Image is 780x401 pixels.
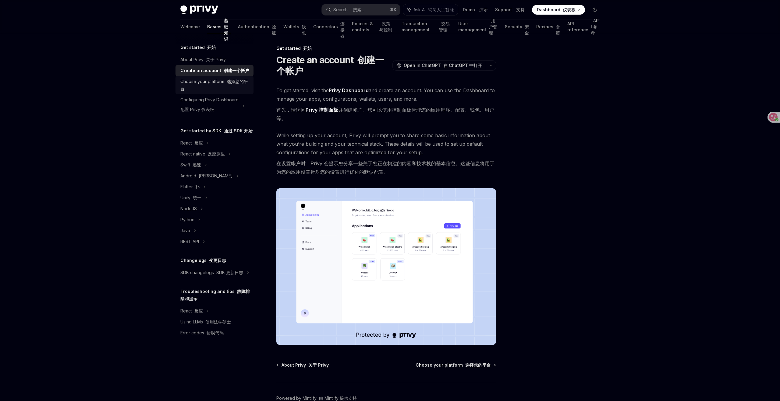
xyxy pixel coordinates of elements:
[209,258,226,263] font: 变更日志
[556,24,560,35] font: 食谱
[180,183,200,190] div: Flutter
[403,4,458,15] button: Ask AI 询问人工智能
[194,140,203,145] font: 反应
[180,329,224,336] div: Error codes
[180,307,203,315] div: React
[439,21,450,32] font: 交易管理
[224,128,253,133] font: 通过 SDK 开始
[180,227,190,234] div: Java
[416,362,495,368] a: Choose your platform 选择您的平台
[465,362,491,368] font: 选择您的平台
[322,4,400,15] button: Search... 搜索...⌘K
[180,150,225,158] div: React native
[206,57,226,62] font: 关于 Privy
[180,318,231,326] div: Using LLMs
[175,76,253,94] a: Choose your platform 选择您的平台
[590,5,600,15] button: Toggle dark mode
[205,319,231,324] font: 使用法学硕士
[319,396,357,401] font: 由 Mintlify 提供支持
[175,65,253,76] a: Create an account 创建一个帐户
[276,107,494,121] font: 首先，请访问 并创建帐户。您可以使用控制面板管理您的应用程序、配置、钱包、用户等。
[413,7,454,13] span: Ask AI
[238,19,276,34] a: Authentication 验证
[180,269,243,276] div: SDK changelogs
[591,18,599,35] font: API 参考
[404,62,482,68] span: Open in ChatGPT
[390,7,396,12] span: ⌘ K
[199,173,233,178] font: [PERSON_NAME]
[563,7,576,12] font: 仪表板
[180,288,253,302] h5: Troubleshooting and tips
[224,18,228,41] font: 基础知识
[402,19,451,34] a: Transaction management 交易管理
[458,19,498,34] a: User management 用户管理
[329,87,369,94] a: Privy Dashboard
[216,270,243,275] font: SDK 更新日志
[340,21,345,38] font: 连接器
[180,67,249,74] div: Create an account
[180,44,216,51] h5: Get started
[180,139,203,147] div: React
[180,5,218,14] img: dark logo
[537,7,576,13] span: Dashboard
[303,46,312,51] font: 开始
[207,45,216,50] font: 开始
[175,327,253,338] a: Error codes 错误代码
[379,21,392,32] font: 政策与控制
[516,7,525,12] font: 支持
[525,24,529,35] font: 安全
[306,107,338,113] a: Privy 控制面板
[272,24,276,35] font: 验证
[180,194,201,201] div: Unity
[180,96,239,116] div: Configuring Privy Dashboard
[276,54,384,76] font: 创建一个帐户
[180,19,200,34] a: Welcome
[536,19,560,34] a: Recipes 食谱
[353,7,364,12] font: 搜索...
[276,45,496,51] div: Get started
[276,54,390,76] h1: Create an account
[443,63,482,68] font: 在 ChatGPT 中打开
[208,151,225,156] font: 反应原生
[352,19,394,34] a: Policies & controls 政策与控制
[308,362,329,368] font: 关于 Privy
[180,205,197,212] div: NodeJS
[193,162,201,167] font: 迅速
[224,68,249,73] font: 创建一个帐户
[463,7,488,13] a: Demo 演示
[276,131,496,179] span: While setting up your account, Privy will prompt you to share some basic information about what y...
[282,362,329,368] span: About Privy
[180,78,250,92] div: Choose your platform
[207,19,231,34] a: Basics 基础知识
[505,19,529,34] a: Security 安全
[195,184,200,189] font: 扑
[313,19,345,34] a: Connectors 连接器
[193,195,201,200] font: 统一
[276,188,496,345] img: images/Dash.png
[276,86,496,125] span: To get started, visit the and create an account. You can use the Dashboard to manage your apps, c...
[333,6,364,13] div: Search...
[180,172,233,180] div: Android
[207,330,224,335] font: 错误代码
[180,107,214,112] font: 配置 Privy 仪表板
[416,362,491,368] span: Choose your platform
[180,257,226,264] h5: Changelogs
[495,7,525,13] a: Support 支持
[532,5,585,15] a: Dashboard 仪表板
[392,60,486,71] button: Open in ChatGPT 在 ChatGPT 中打开
[180,127,253,134] h5: Get started by SDK
[277,362,329,368] a: About Privy 关于 Privy
[302,24,306,35] font: 钱包
[276,160,495,175] font: 在设置帐户时，Privy 会提示您分享一些关于您正在构建的内容和技术栈的基本信息。这些信息将用于为您的应用设置针对您的设置进行优化的默认配置。
[489,18,497,35] font: 用户管理
[175,54,253,65] a: About Privy 关于 Privy
[479,7,488,12] font: 演示
[180,216,194,223] div: Python
[180,161,201,169] div: Swift
[283,19,306,34] a: Wallets 钱包
[175,316,253,327] a: Using LLMs 使用法学硕士
[567,19,600,34] a: API reference API 参考
[180,56,226,63] div: About Privy
[428,7,454,12] font: 询问人工智能
[194,308,203,313] font: 反应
